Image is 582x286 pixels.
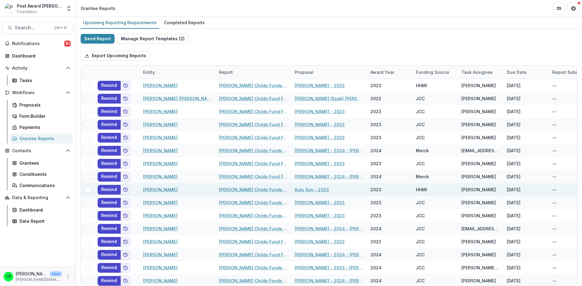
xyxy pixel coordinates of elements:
div: [EMAIL_ADDRESS][DOMAIN_NAME] [461,225,500,232]
div: JCC [416,199,425,206]
div: [DATE] [503,183,549,196]
span: Workflows [12,90,63,95]
div: 2023 [370,212,381,219]
a: [PERSON_NAME] [143,173,178,180]
a: Completed Reports [162,17,207,29]
div: Proposal [291,69,317,75]
div: Task Assignee [458,66,503,79]
div: [PERSON_NAME] [461,160,496,167]
button: Add to friends [121,224,130,234]
a: Communications [10,180,73,190]
a: [PERSON_NAME] Childs Funds Fellow’s Annual Progress Report [219,212,287,219]
a: Dashboard [2,51,73,61]
div: -- [552,238,557,245]
a: [PERSON_NAME] - 2023 [295,160,345,167]
a: [PERSON_NAME] - 2024 - [PERSON_NAME] Childs Memorial Fund - Fellowship Application [295,251,363,258]
div: [PERSON_NAME] [461,199,496,206]
div: Grantee Reports [19,135,68,142]
div: Award Year [367,66,412,79]
button: Add to friends [121,133,130,143]
a: [PERSON_NAME] [143,108,178,115]
a: [PERSON_NAME] [143,265,178,271]
div: JCC [416,121,425,128]
div: 2024 [370,225,382,232]
button: Remind [98,276,121,286]
div: -- [552,199,557,206]
div: [PERSON_NAME] [461,251,496,258]
a: [PERSON_NAME] (Itzak) [PERSON_NAME] - 2022 [295,95,363,102]
div: [PERSON_NAME] [461,186,496,193]
div: 2023 [370,186,381,193]
div: [PERSON_NAME] [461,238,496,245]
button: Manage Report Templates (2) [117,34,189,44]
a: [PERSON_NAME] Childs Funds Fellow’s Annual Progress Report [219,225,287,232]
button: Remind [98,250,121,260]
div: Report [215,69,236,75]
a: Xulu Sun - 2023 [295,186,329,193]
a: [PERSON_NAME] [143,82,178,89]
div: [DATE] [503,157,549,170]
a: [PERSON_NAME] Childs Fund Fellowship Award Financial Expenditure Report [219,160,287,167]
div: 2023 [370,82,381,89]
a: [PERSON_NAME] [143,225,178,232]
div: Christina Bruno [6,274,11,278]
button: Add to friends [121,81,130,90]
a: [PERSON_NAME] Childs Fund Fellowship Award Financial Expenditure Report [219,173,287,180]
div: Data Report [19,218,68,224]
nav: breadcrumb [78,4,118,13]
div: Entity [139,66,215,79]
div: [DATE] [503,144,549,157]
span: Notifications [12,41,64,46]
button: Remind [98,159,121,169]
div: -- [552,121,557,128]
div: Report [215,66,291,79]
div: -- [552,251,557,258]
div: JCC [416,238,425,245]
button: Add to friends [121,146,130,156]
div: JCC [416,278,425,284]
a: Data Report [10,216,73,226]
div: Constituents [19,171,68,177]
a: Upcoming Reporting Requirements [81,17,159,29]
a: [PERSON_NAME] - 2024 - [PERSON_NAME] Childs Memorial Fund - Fellowship Application [295,173,363,180]
button: More [65,273,72,280]
button: Remind [98,146,121,156]
div: [EMAIL_ADDRESS][DOMAIN_NAME] [461,147,500,154]
div: Communications [19,182,68,189]
div: 2022 [370,95,381,102]
p: [PERSON_NAME] [16,271,47,277]
div: 2023 [370,134,381,141]
a: [PERSON_NAME] Childs Funds Fellow’s Annual Progress Report [219,147,287,154]
button: Add to friends [121,172,130,182]
button: Open entity switcher [65,2,73,15]
a: [PERSON_NAME] - 2023 [295,212,345,219]
div: Ctrl + K [53,25,68,31]
a: [PERSON_NAME] Childs Funds Fellow’s Annual Progress Report [219,199,287,206]
button: Export Upcoming Reports [81,51,150,61]
div: Entity [139,69,159,75]
a: [PERSON_NAME] - 2022 [295,238,345,245]
span: Data & Reporting [12,195,63,200]
div: 2022 [370,238,381,245]
a: [PERSON_NAME] [143,134,178,141]
div: Upcoming Reporting Requirements [81,18,159,27]
a: [PERSON_NAME] Childs Fund Fellowship Award Financial Expenditure Report [219,238,287,245]
div: JCC [416,265,425,271]
span: Search... [15,25,51,31]
button: Add to friends [121,237,130,247]
div: 2024 [370,278,382,284]
button: Remind [98,224,121,234]
div: [DATE] [503,79,549,92]
div: Funding Source [412,66,458,79]
div: [DATE] [503,222,549,235]
div: Form Builder [19,113,68,119]
div: Dashboard [12,53,68,59]
div: 2023 [370,160,381,167]
button: Add to friends [121,263,130,273]
p: User [50,271,62,277]
div: Due Date [503,66,549,79]
div: Due Date [503,69,530,75]
div: -- [552,160,557,167]
div: JCC [416,134,425,141]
